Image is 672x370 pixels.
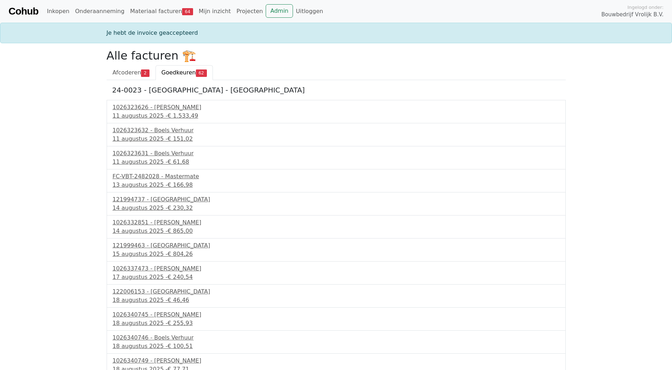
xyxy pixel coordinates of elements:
div: FC-VBT-2482028 - Mastermate [113,172,560,181]
a: FC-VBT-2482028 - Mastermate13 augustus 2025 -€ 166,98 [113,172,560,189]
div: 1026340745 - [PERSON_NAME] [113,310,560,319]
a: Afcoderen2 [107,65,156,80]
span: Afcoderen [113,69,141,76]
span: € 230,32 [168,204,193,211]
a: Projecten [233,4,266,18]
div: 11 augustus 2025 - [113,112,560,120]
div: 18 augustus 2025 - [113,296,560,304]
h5: 24-0023 - [GEOGRAPHIC_DATA] - [GEOGRAPHIC_DATA] [112,86,560,94]
div: 11 augustus 2025 - [113,135,560,143]
a: 122006153 - [GEOGRAPHIC_DATA]18 augustus 2025 -€ 46,46 [113,287,560,304]
div: 13 augustus 2025 - [113,181,560,189]
a: 121999463 - [GEOGRAPHIC_DATA]15 augustus 2025 -€ 804,26 [113,241,560,258]
span: € 166,98 [168,181,193,188]
div: 15 augustus 2025 - [113,250,560,258]
a: 1026323632 - Boels Verhuur11 augustus 2025 -€ 151,02 [113,126,560,143]
span: € 255,93 [168,320,193,326]
span: € 240,54 [168,274,193,280]
span: 64 [182,8,193,15]
a: Materiaal facturen64 [127,4,196,18]
div: 11 augustus 2025 - [113,158,560,166]
span: € 46,46 [168,297,189,303]
div: 1026323631 - Boels Verhuur [113,149,560,158]
a: Inkopen [44,4,72,18]
a: Mijn inzicht [196,4,234,18]
span: € 865,00 [168,228,193,234]
span: € 151,02 [168,135,193,142]
span: 2 [141,69,149,77]
div: 14 augustus 2025 - [113,204,560,212]
a: 1026337473 - [PERSON_NAME]17 augustus 2025 -€ 240,54 [113,264,560,281]
div: 18 augustus 2025 - [113,319,560,327]
div: 122006153 - [GEOGRAPHIC_DATA] [113,287,560,296]
div: 121999463 - [GEOGRAPHIC_DATA] [113,241,560,250]
span: 62 [196,69,207,77]
div: 1026323626 - [PERSON_NAME] [113,103,560,112]
span: Bouwbedrijf Vrolijk B.V. [601,11,663,19]
span: € 61,68 [168,158,189,165]
span: € 1.533,49 [168,112,198,119]
a: 1026340746 - Boels Verhuur18 augustus 2025 -€ 100,51 [113,333,560,351]
a: 121994737 - [GEOGRAPHIC_DATA]14 augustus 2025 -€ 230,32 [113,195,560,212]
span: Goedkeuren [162,69,196,76]
a: Onderaanneming [72,4,127,18]
div: 14 augustus 2025 - [113,227,560,235]
div: 17 augustus 2025 - [113,273,560,281]
a: Cohub [9,3,38,20]
div: 121994737 - [GEOGRAPHIC_DATA] [113,195,560,204]
a: Admin [266,4,293,18]
a: 1026332851 - [PERSON_NAME]14 augustus 2025 -€ 865,00 [113,218,560,235]
a: Uitloggen [293,4,326,18]
div: 1026332851 - [PERSON_NAME] [113,218,560,227]
span: Ingelogd onder: [627,4,663,11]
a: 1026323626 - [PERSON_NAME]11 augustus 2025 -€ 1.533,49 [113,103,560,120]
div: 1026323632 - Boels Verhuur [113,126,560,135]
a: Goedkeuren62 [156,65,213,80]
span: € 100,51 [168,343,193,349]
a: 1026323631 - Boels Verhuur11 augustus 2025 -€ 61,68 [113,149,560,166]
div: 1026340749 - [PERSON_NAME] [113,357,560,365]
div: Je hebt de invoice geaccepteerd [102,29,570,37]
div: 18 augustus 2025 - [113,342,560,351]
div: 1026337473 - [PERSON_NAME] [113,264,560,273]
h2: Alle facturen 🏗️ [107,49,566,62]
div: 1026340746 - Boels Verhuur [113,333,560,342]
span: € 804,26 [168,251,193,257]
a: 1026340745 - [PERSON_NAME]18 augustus 2025 -€ 255,93 [113,310,560,327]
